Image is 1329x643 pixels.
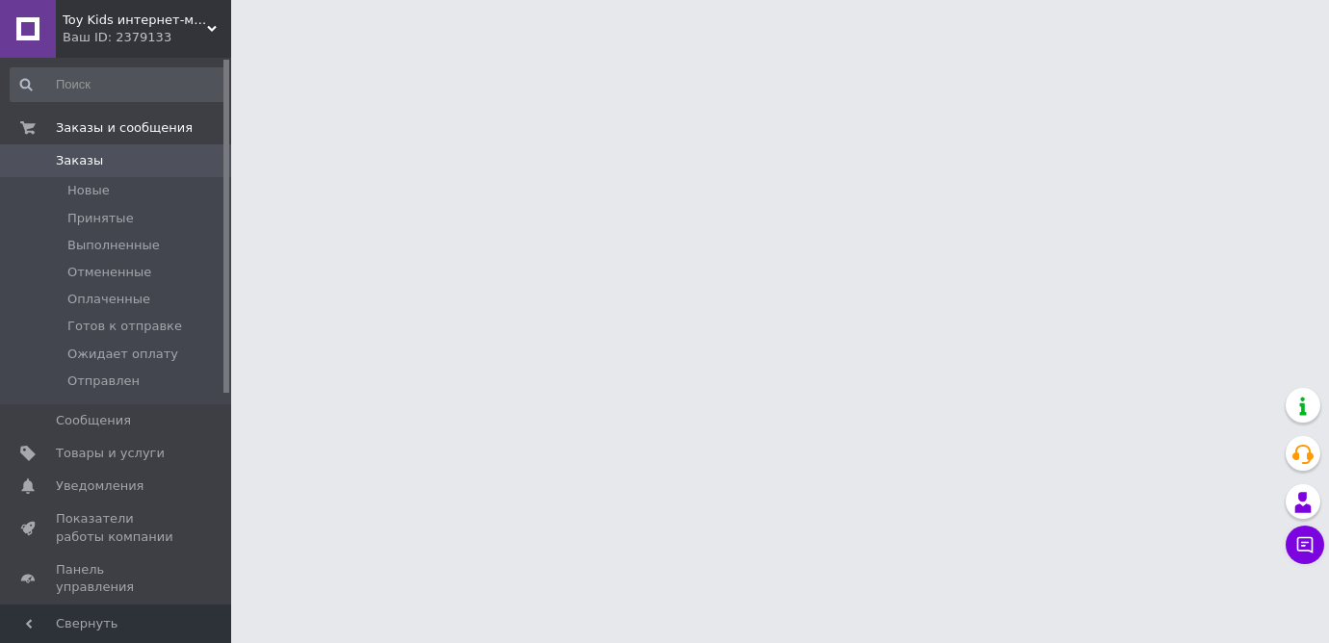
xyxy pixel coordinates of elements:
[56,510,178,545] span: Показатели работы компании
[67,237,160,254] span: Выполненные
[56,412,131,429] span: Сообщения
[56,477,143,495] span: Уведомления
[67,182,110,199] span: Новые
[56,152,103,169] span: Заказы
[1286,526,1324,564] button: Чат с покупателем
[67,264,151,281] span: Отмененные
[67,291,150,308] span: Оплаченные
[56,445,165,462] span: Товары и услуги
[56,561,178,596] span: Панель управления
[67,210,134,227] span: Принятые
[67,318,182,335] span: Готов к отправке
[63,12,207,29] span: Toy Kids интернет-магазин оригинальных детских игрушек
[67,373,140,390] span: Отправлен
[10,67,227,102] input: Поиск
[56,119,193,137] span: Заказы и сообщения
[67,346,178,363] span: Ожидает оплату
[63,29,231,46] div: Ваш ID: 2379133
